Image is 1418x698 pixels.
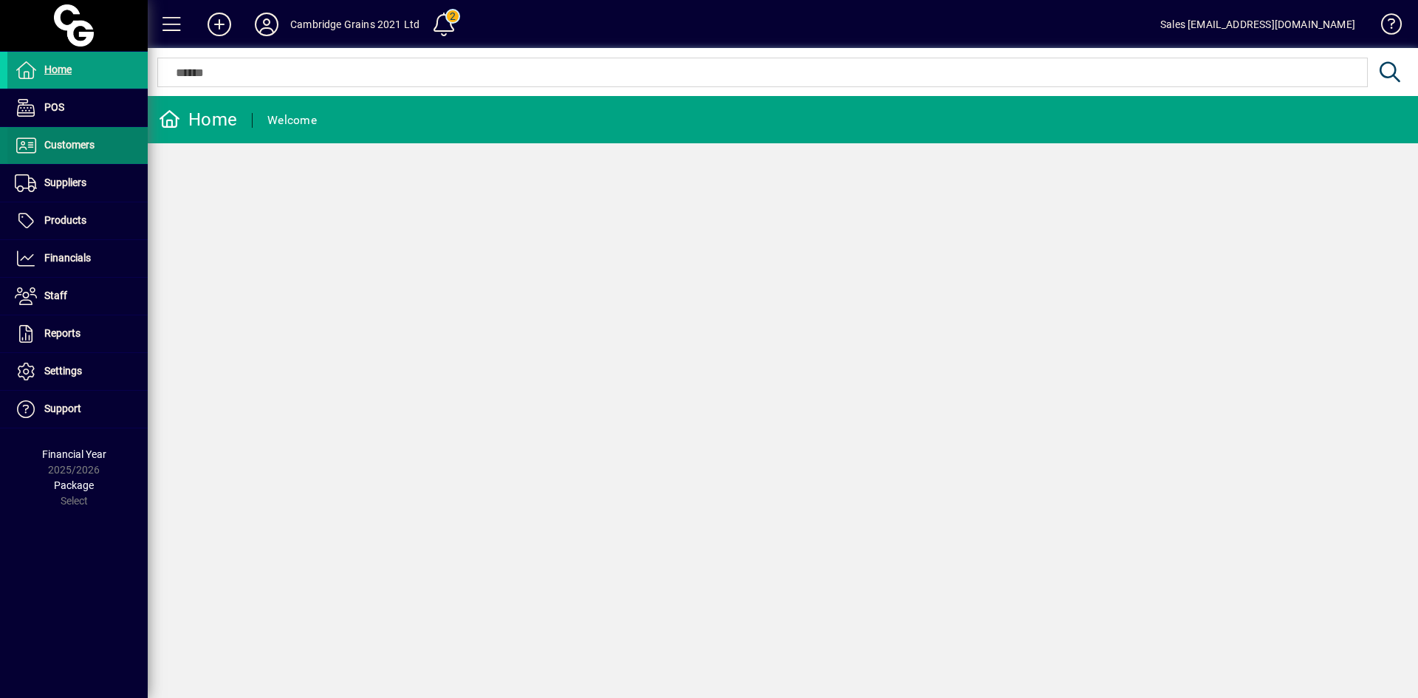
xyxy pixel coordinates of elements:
div: Cambridge Grains 2021 Ltd [290,13,419,36]
span: Home [44,64,72,75]
span: POS [44,101,64,113]
a: Customers [7,127,148,164]
div: Welcome [267,109,317,132]
div: Sales [EMAIL_ADDRESS][DOMAIN_NAME] [1160,13,1355,36]
span: Staff [44,290,67,301]
div: Home [159,108,237,131]
a: Reports [7,315,148,352]
span: Reports [44,327,81,339]
span: Financial Year [42,448,106,460]
a: Support [7,391,148,428]
a: Products [7,202,148,239]
span: Settings [44,365,82,377]
a: POS [7,89,148,126]
span: Customers [44,139,95,151]
a: Knowledge Base [1370,3,1400,51]
span: Package [54,479,94,491]
a: Financials [7,240,148,277]
span: Products [44,214,86,226]
button: Add [196,11,243,38]
a: Staff [7,278,148,315]
span: Suppliers [44,177,86,188]
a: Suppliers [7,165,148,202]
a: Settings [7,353,148,390]
span: Financials [44,252,91,264]
span: Support [44,403,81,414]
button: Profile [243,11,290,38]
